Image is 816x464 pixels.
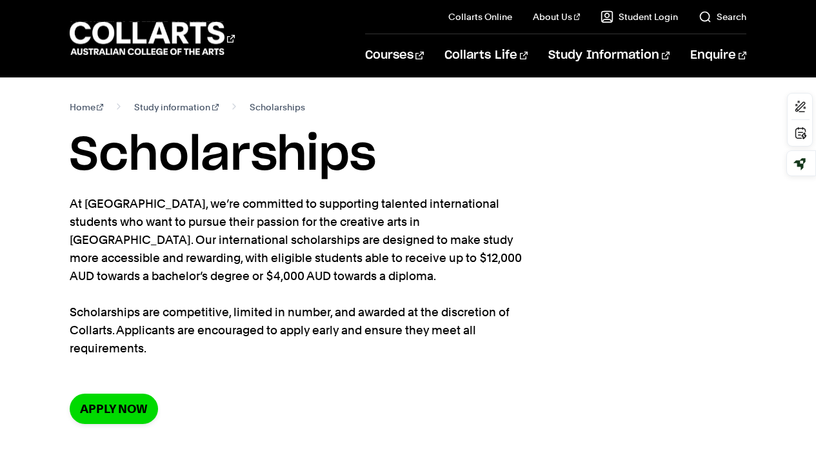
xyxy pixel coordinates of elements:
[444,34,528,77] a: Collarts Life
[699,10,746,23] a: Search
[70,195,541,358] p: At [GEOGRAPHIC_DATA], we’re committed to supporting talented international students who want to p...
[690,34,746,77] a: Enquire
[533,10,581,23] a: About Us
[601,10,678,23] a: Student Login
[548,34,670,77] a: Study Information
[70,20,235,57] div: Go to homepage
[70,394,158,424] a: Apply now
[70,126,747,185] h1: Scholarships
[70,98,104,116] a: Home
[448,10,512,23] a: Collarts Online
[365,34,424,77] a: Courses
[250,98,305,116] span: Scholarships
[134,98,219,116] a: Study information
